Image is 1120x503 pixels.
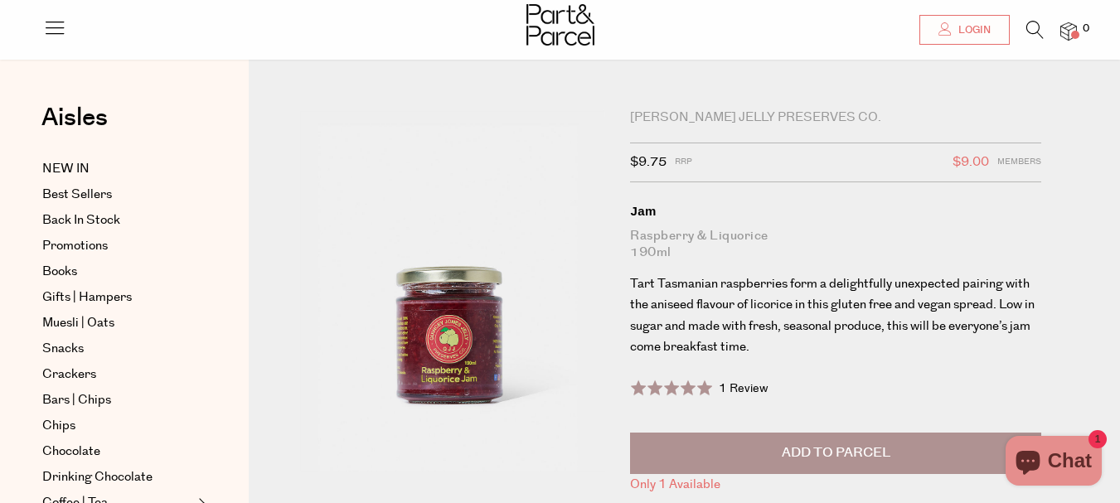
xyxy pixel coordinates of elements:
[42,313,193,333] a: Muesli | Oats
[42,467,153,487] span: Drinking Chocolate
[42,210,193,230] a: Back In Stock
[919,15,1010,45] a: Login
[953,152,989,173] span: $9.00
[526,4,594,46] img: Part&Parcel
[42,339,84,359] span: Snacks
[782,443,890,462] span: Add to Parcel
[719,380,768,397] span: 1 Review
[42,262,193,282] a: Books
[42,159,90,179] span: NEW IN
[42,442,100,462] span: Chocolate
[42,210,120,230] span: Back In Stock
[630,152,667,173] span: $9.75
[630,203,1041,220] div: Jam
[997,152,1041,173] span: Members
[42,467,193,487] a: Drinking Chocolate
[42,339,193,359] a: Snacks
[42,236,193,256] a: Promotions
[42,185,193,205] a: Best Sellers
[42,416,193,436] a: Chips
[42,288,132,307] span: Gifts | Hampers
[42,185,112,205] span: Best Sellers
[42,288,193,307] a: Gifts | Hampers
[42,365,96,385] span: Crackers
[630,228,1041,261] div: Raspberry & Liquorice 190ml
[42,390,193,410] a: Bars | Chips
[630,433,1041,474] button: Add to Parcel
[41,99,108,136] span: Aisles
[41,105,108,147] a: Aisles
[630,109,1041,126] div: [PERSON_NAME] Jelly Preserves Co.
[1001,436,1107,490] inbox-online-store-chat: Shopify online store chat
[42,236,108,256] span: Promotions
[630,275,1035,356] span: Tart Tasmanian raspberries form a delightfully unexpected pairing with the aniseed flavour of lic...
[675,152,692,173] span: RRP
[42,442,193,462] a: Chocolate
[42,390,111,410] span: Bars | Chips
[42,262,77,282] span: Books
[1060,22,1077,40] a: 0
[1079,22,1093,36] span: 0
[42,365,193,385] a: Crackers
[42,159,193,179] a: NEW IN
[42,313,114,333] span: Muesli | Oats
[954,23,991,37] span: Login
[42,416,75,436] span: Chips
